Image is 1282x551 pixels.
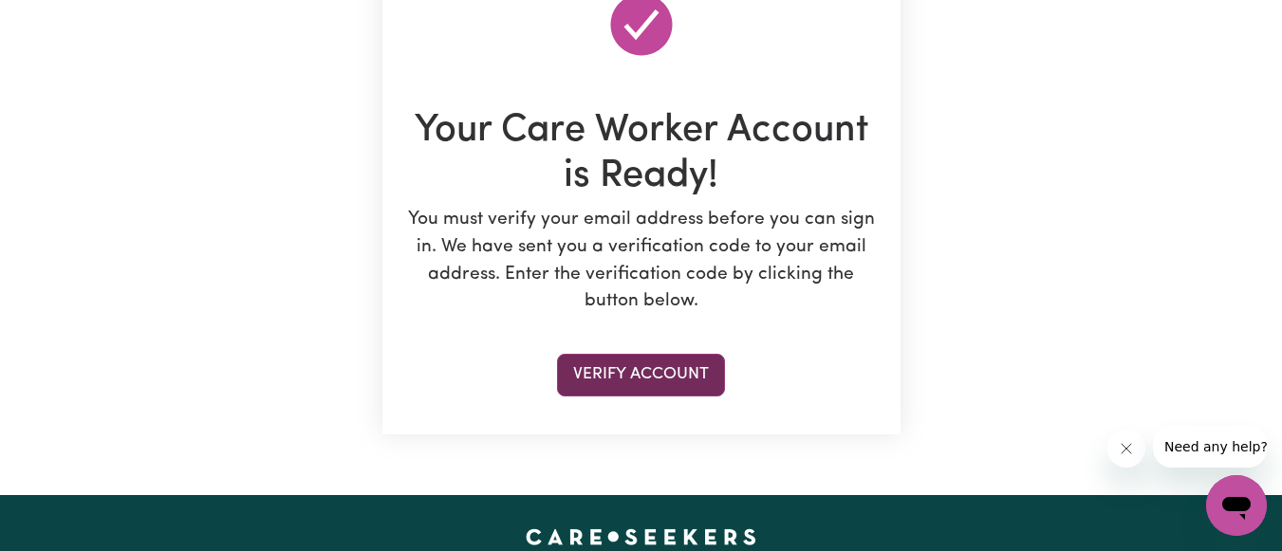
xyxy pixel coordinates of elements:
[401,207,882,316] p: You must verify your email address before you can sign in. We have sent you a verification code t...
[526,529,756,544] a: Careseekers home page
[401,108,882,199] h1: Your Care Worker Account is Ready!
[11,13,115,28] span: Need any help?
[1153,426,1267,468] iframe: Message from company
[1206,475,1267,536] iframe: Button to launch messaging window
[1107,430,1145,468] iframe: Close message
[557,354,725,395] button: Verify Account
